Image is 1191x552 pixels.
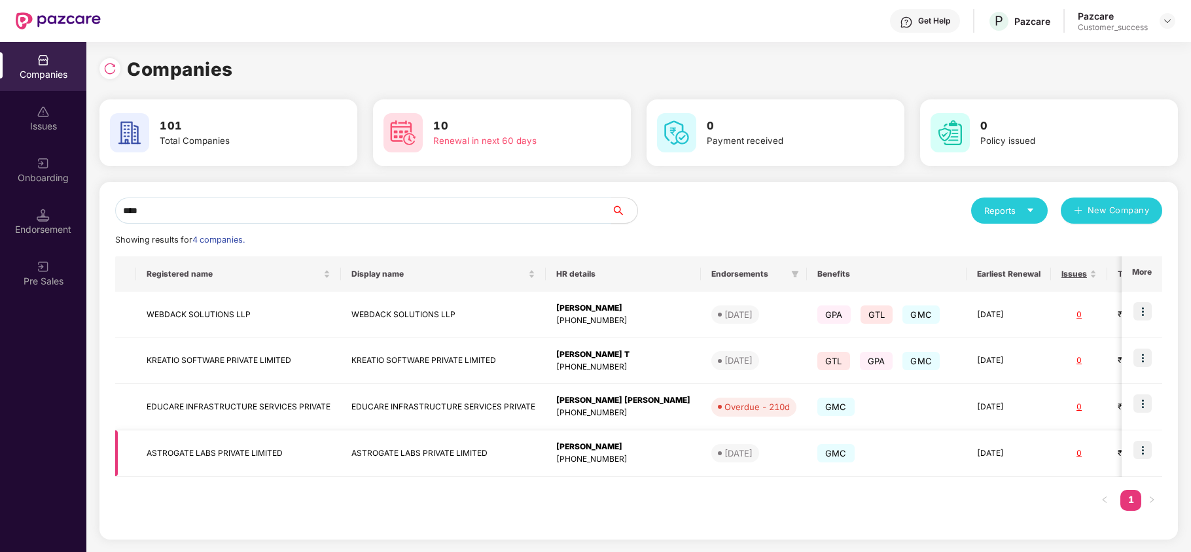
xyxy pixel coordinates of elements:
[1061,354,1097,367] div: 0
[967,256,1051,292] th: Earliest Renewal
[341,256,546,292] th: Display name
[931,113,970,152] img: svg+xml;base64,PHN2ZyB4bWxucz0iaHR0cDovL3d3dy53My5vcmcvMjAwMC9zdmciIHdpZHRoPSI2MCIgaGVpZ2h0PSI2MC...
[724,354,753,367] div: [DATE]
[1014,15,1050,27] div: Pazcare
[1118,269,1173,279] span: Total Premium
[1078,22,1148,33] div: Customer_success
[127,55,233,84] h1: Companies
[556,302,690,315] div: [PERSON_NAME]
[351,269,525,279] span: Display name
[1133,394,1152,413] img: icon
[1148,496,1156,504] span: right
[16,12,101,29] img: New Pazcare Logo
[967,338,1051,385] td: [DATE]
[902,305,940,324] span: GMC
[37,54,50,67] img: svg+xml;base64,PHN2ZyBpZD0iQ29tcGFuaWVzIiB4bWxucz0iaHR0cDovL3d3dy53My5vcmcvMjAwMC9zdmciIHdpZHRoPS...
[902,352,940,370] span: GMC
[1122,256,1162,292] th: More
[1162,16,1173,26] img: svg+xml;base64,PHN2ZyBpZD0iRHJvcGRvd24tMzJ4MzIiIHhtbG5zPSJodHRwOi8vd3d3LnczLm9yZy8yMDAwL3N2ZyIgd2...
[1101,496,1109,504] span: left
[136,430,341,477] td: ASTROGATE LABS PRIVATE LIMITED
[37,157,50,170] img: svg+xml;base64,PHN2ZyB3aWR0aD0iMjAiIGhlaWdodD0iMjAiIHZpZXdCb3g9IjAgMCAyMCAyMCIgZmlsbD0ibm9uZSIgeG...
[546,256,701,292] th: HR details
[724,400,790,413] div: Overdue - 210d
[918,16,950,26] div: Get Help
[1061,269,1087,279] span: Issues
[192,235,245,245] span: 4 companies.
[1118,401,1183,413] div: ₹1,81,206.7
[115,235,245,245] span: Showing results for
[1078,10,1148,22] div: Pazcare
[556,394,690,407] div: [PERSON_NAME] [PERSON_NAME]
[556,361,690,373] div: [PHONE_NUMBER]
[136,384,341,430] td: EDUCARE INFRASTRUCTURE SERVICES PRIVATE
[1094,490,1115,511] li: Previous Page
[861,305,893,324] span: GTL
[707,118,861,135] h3: 0
[556,453,690,466] div: [PHONE_NUMBER]
[136,256,341,292] th: Registered name
[136,338,341,385] td: KREATIO SOFTWARE PRIVATE LIMITED
[611,198,638,224] button: search
[1120,490,1141,509] a: 1
[110,113,149,152] img: svg+xml;base64,PHN2ZyB4bWxucz0iaHR0cDovL3d3dy53My5vcmcvMjAwMC9zdmciIHdpZHRoPSI2MCIgaGVpZ2h0PSI2MC...
[341,384,546,430] td: EDUCARE INFRASTRUCTURE SERVICES PRIVATE
[136,292,341,338] td: WEBDACK SOLUTIONS LLP
[980,134,1135,148] div: Policy issued
[160,118,314,135] h3: 101
[433,118,588,135] h3: 10
[984,204,1035,217] div: Reports
[37,209,50,222] img: svg+xml;base64,PHN2ZyB3aWR0aD0iMTQuNSIgaGVpZ2h0PSIxNC41IiB2aWV3Qm94PSIwIDAgMTYgMTYiIGZpbGw9Im5vbm...
[817,305,851,324] span: GPA
[556,315,690,327] div: [PHONE_NUMBER]
[1061,447,1097,460] div: 0
[611,205,637,216] span: search
[860,352,893,370] span: GPA
[1118,447,1183,460] div: ₹2,95,000
[724,308,753,321] div: [DATE]
[707,134,861,148] div: Payment received
[789,266,802,282] span: filter
[1094,490,1115,511] button: left
[711,269,786,279] span: Endorsements
[967,384,1051,430] td: [DATE]
[724,447,753,460] div: [DATE]
[1118,354,1183,367] div: ₹2,68,964.48
[1133,441,1152,459] img: icon
[147,269,321,279] span: Registered name
[995,13,1003,29] span: P
[1118,309,1183,321] div: ₹1,78,557.6
[341,292,546,338] td: WEBDACK SOLUTIONS LLP
[967,292,1051,338] td: [DATE]
[817,398,855,416] span: GMC
[1061,198,1162,224] button: plusNew Company
[341,430,546,477] td: ASTROGATE LABS PRIVATE LIMITED
[1026,206,1035,215] span: caret-down
[103,62,116,75] img: svg+xml;base64,PHN2ZyBpZD0iUmVsb2FkLTMyeDMyIiB4bWxucz0iaHR0cDovL3d3dy53My5vcmcvMjAwMC9zdmciIHdpZH...
[980,118,1135,135] h3: 0
[433,134,588,148] div: Renewal in next 60 days
[556,441,690,453] div: [PERSON_NAME]
[1061,309,1097,321] div: 0
[1133,349,1152,367] img: icon
[1120,490,1141,511] li: 1
[807,256,967,292] th: Benefits
[1061,401,1097,413] div: 0
[556,407,690,419] div: [PHONE_NUMBER]
[1051,256,1107,292] th: Issues
[817,352,850,370] span: GTL
[791,270,799,278] span: filter
[817,444,855,462] span: GMC
[1074,206,1082,216] span: plus
[160,134,314,148] div: Total Companies
[967,430,1051,477] td: [DATE]
[37,260,50,273] img: svg+xml;base64,PHN2ZyB3aWR0aD0iMjAiIGhlaWdodD0iMjAiIHZpZXdCb3g9IjAgMCAyMCAyMCIgZmlsbD0ibm9uZSIgeG...
[900,16,913,29] img: svg+xml;base64,PHN2ZyBpZD0iSGVscC0zMngzMiIgeG1sbnM9Imh0dHA6Ly93d3cudzMub3JnLzIwMDAvc3ZnIiB3aWR0aD...
[37,105,50,118] img: svg+xml;base64,PHN2ZyBpZD0iSXNzdWVzX2Rpc2FibGVkIiB4bWxucz0iaHR0cDovL3d3dy53My5vcmcvMjAwMC9zdmciIH...
[1133,302,1152,320] img: icon
[1141,490,1162,511] button: right
[383,113,423,152] img: svg+xml;base64,PHN2ZyB4bWxucz0iaHR0cDovL3d3dy53My5vcmcvMjAwMC9zdmciIHdpZHRoPSI2MCIgaGVpZ2h0PSI2MC...
[1088,204,1150,217] span: New Company
[657,113,696,152] img: svg+xml;base64,PHN2ZyB4bWxucz0iaHR0cDovL3d3dy53My5vcmcvMjAwMC9zdmciIHdpZHRoPSI2MCIgaGVpZ2h0PSI2MC...
[341,338,546,385] td: KREATIO SOFTWARE PRIVATE LIMITED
